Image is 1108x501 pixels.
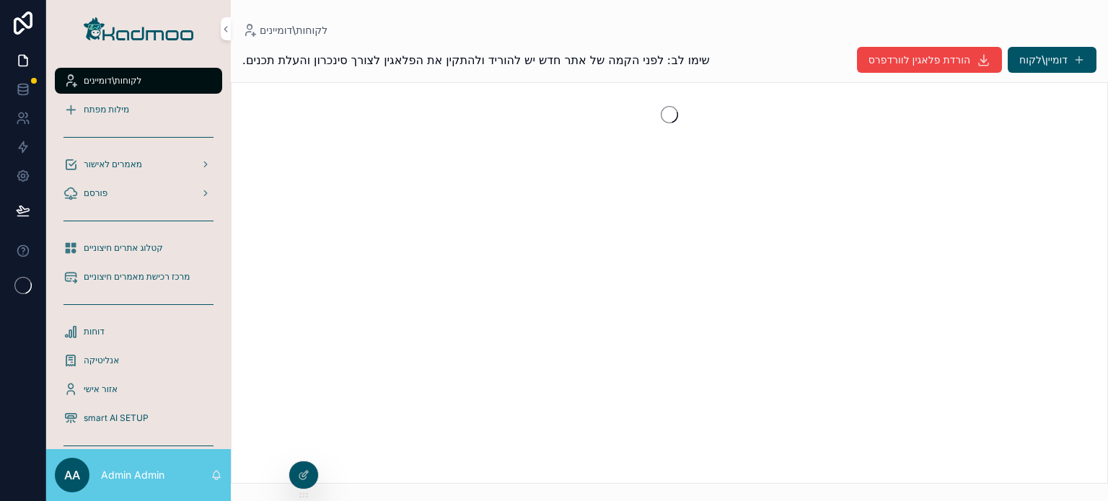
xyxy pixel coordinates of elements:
[84,355,119,366] span: אנליטיקה
[1008,47,1096,73] button: דומיין\לקוח
[55,97,222,123] a: מילות מפתח
[84,159,142,170] span: מאמרים לאישור
[64,466,80,484] span: AA
[55,235,222,261] a: קטלוג אתרים חיצוניים
[55,347,222,373] a: אנליטיקה
[55,68,222,94] a: לקוחות\דומיינים
[84,412,149,424] span: smart AI SETUP
[55,319,222,345] a: דוחות
[55,376,222,402] a: אזור אישי
[101,468,164,482] p: Admin Admin
[857,47,1002,73] button: הורדת פלאגין לוורדפרס
[55,151,222,177] a: מאמרים לאישור
[242,23,327,37] a: לקוחות\דומיינים
[55,180,222,206] a: פורסם
[55,264,222,290] a: מרכז רכישת מאמרים חיצוניים
[84,17,193,40] img: App logo
[46,58,231,449] div: scrollable content
[84,187,107,199] span: פורסם
[84,104,129,115] span: מילות מפתח
[260,23,327,37] span: לקוחות\דומיינים
[84,326,105,337] span: דוחות
[84,75,141,87] span: לקוחות\דומיינים
[84,383,118,395] span: אזור אישי
[84,271,190,283] span: מרכז רכישת מאמרים חיצוניים
[869,53,970,67] span: הורדת פלאגין לוורדפרס
[84,242,163,254] span: קטלוג אתרים חיצוניים
[242,51,710,68] span: שימו לב: לפני הקמה של אתר חדש יש להוריד ולהתקין את הפלאגין לצורך סינכרון והעלת תכנים.
[55,405,222,431] a: smart AI SETUP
